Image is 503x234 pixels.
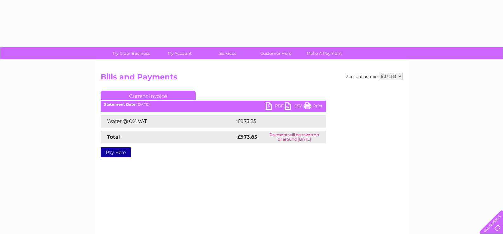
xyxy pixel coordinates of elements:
strong: Total [107,134,120,140]
a: Services [202,47,254,59]
a: Pay Here [101,147,131,157]
a: My Clear Business [105,47,157,59]
div: [DATE] [101,102,326,107]
strong: £973.85 [237,134,257,140]
a: My Account [153,47,206,59]
td: Water @ 0% VAT [101,115,236,128]
h2: Bills and Payments [101,73,403,85]
a: PDF [266,102,285,111]
a: Customer Help [250,47,302,59]
td: Payment will be taken on or around [DATE] [263,131,326,143]
a: Make A Payment [298,47,350,59]
td: £973.85 [236,115,315,128]
a: CSV [285,102,304,111]
div: Account number [346,73,403,80]
a: Current Invoice [101,91,196,100]
a: Print [304,102,323,111]
b: Statement Date: [104,102,136,107]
